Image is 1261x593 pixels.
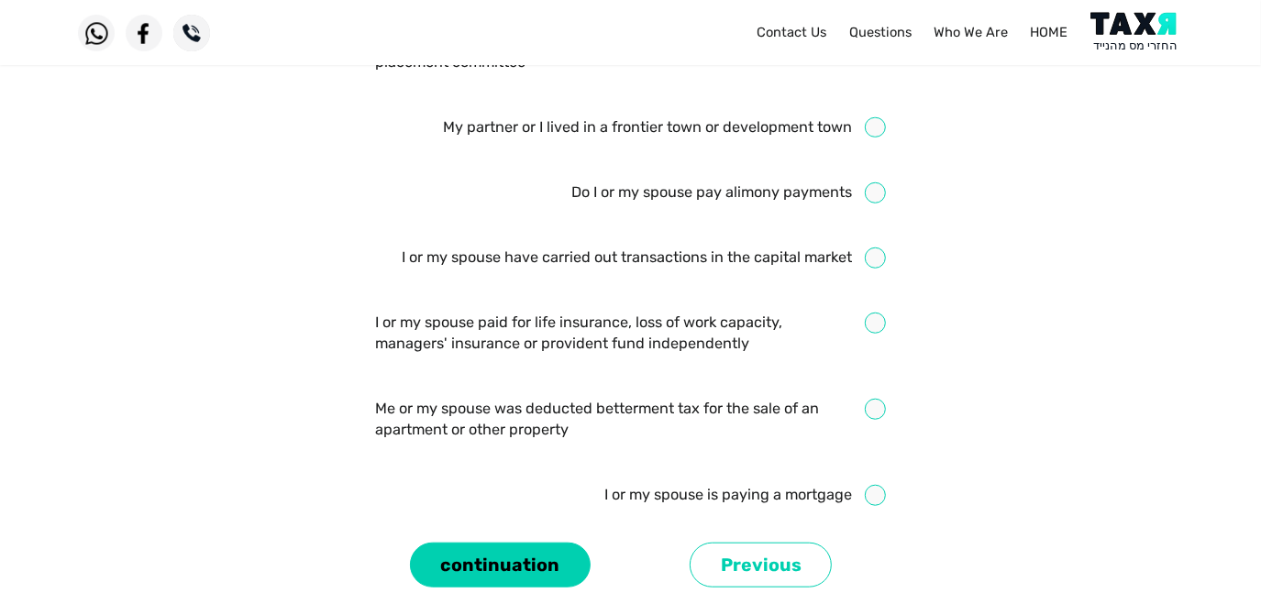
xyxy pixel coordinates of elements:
[126,15,162,51] img: Facebook
[690,543,832,588] button: Previous
[1031,24,1068,40] a: HOME
[173,15,210,51] img: Phone
[78,15,115,51] img: WhatsApp
[410,543,591,588] button: continuation
[849,24,912,40] a: Questions
[1090,12,1183,53] img: Logo
[757,24,826,40] a: Contact Us
[934,24,1008,40] a: Who We Are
